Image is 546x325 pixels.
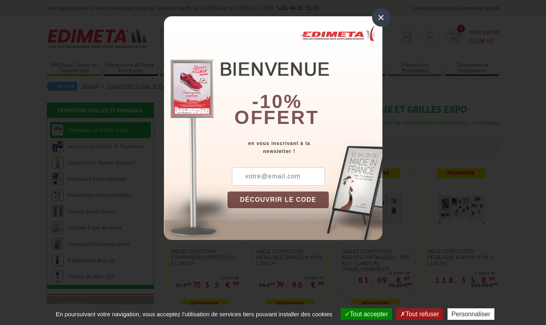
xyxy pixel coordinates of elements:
[234,107,319,128] font: offert
[228,192,329,208] button: DÉCOUVRIR LE CODE
[228,139,382,155] div: en vous inscrivant à la newsletter !
[448,308,494,320] button: Personnaliser (fenêtre modale)
[372,8,390,27] div: ×
[396,308,443,320] button: Tout refuser
[341,308,392,320] button: Tout accepter
[232,167,325,186] input: votre@email.com
[252,91,302,112] b: -10%
[52,311,336,317] span: En poursuivant votre navigation, vous acceptez l'utilisation de services tiers pouvant installer ...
